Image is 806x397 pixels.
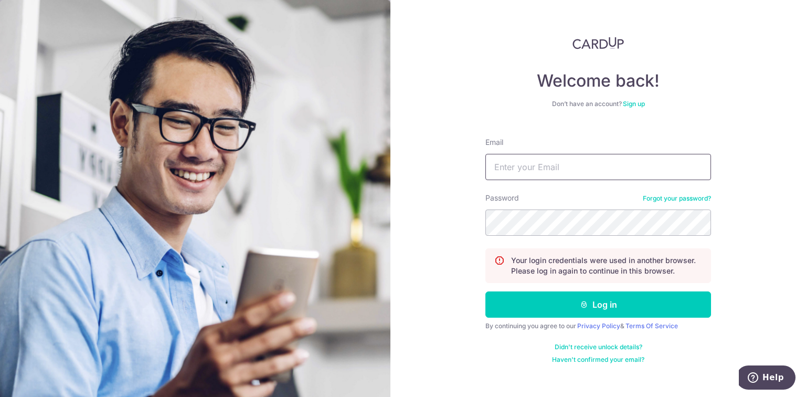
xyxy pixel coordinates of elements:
[625,322,678,330] a: Terms Of Service
[485,137,503,148] label: Email
[555,343,642,351] a: Didn't receive unlock details?
[485,70,711,91] h4: Welcome back!
[623,100,645,108] a: Sign up
[572,37,624,49] img: CardUp Logo
[643,194,711,203] a: Forgot your password?
[485,193,519,203] label: Password
[577,322,620,330] a: Privacy Policy
[552,356,644,364] a: Haven't confirmed your email?
[485,322,711,330] div: By continuing you agree to our &
[511,255,702,276] p: Your login credentials were used in another browser. Please log in again to continue in this brow...
[485,291,711,318] button: Log in
[485,154,711,180] input: Enter your Email
[485,100,711,108] div: Don’t have an account?
[739,365,796,392] iframe: Opens a widget where you can find more information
